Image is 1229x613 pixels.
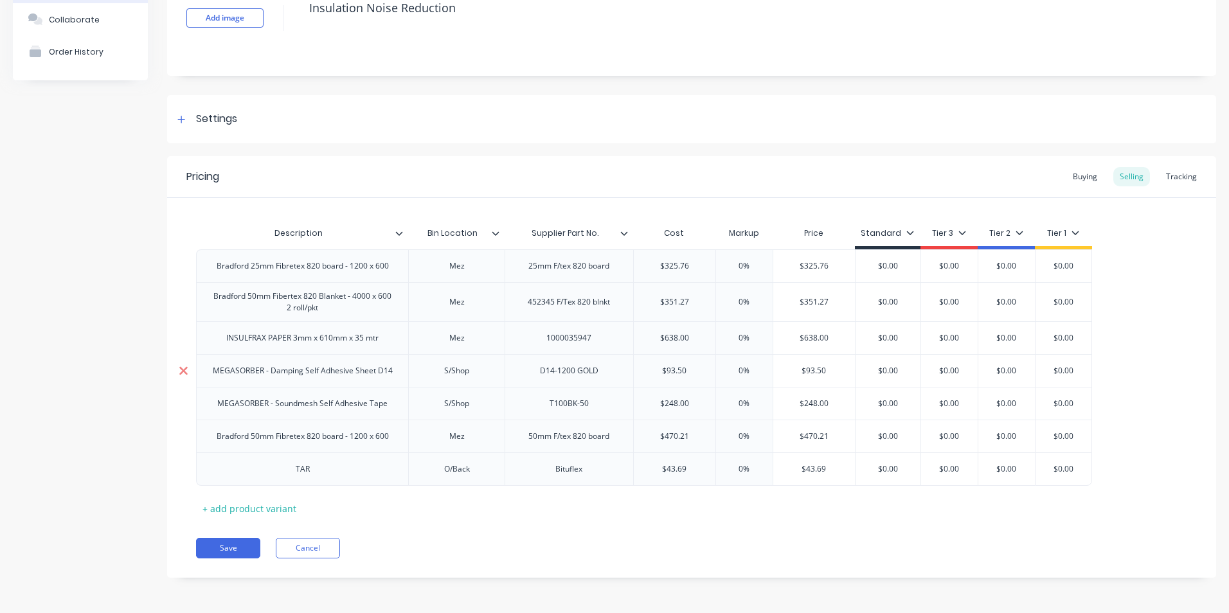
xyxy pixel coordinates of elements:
[505,217,625,249] div: Supplier Part No.
[536,330,602,346] div: 1000035947
[974,286,1039,318] div: $0.00
[917,420,982,452] div: $0.00
[974,453,1039,485] div: $0.00
[518,258,620,274] div: 25mm F/tex 820 board
[856,322,920,354] div: $0.00
[425,428,489,445] div: Mez
[196,321,1092,354] div: INSULFRAX PAPER 3mm x 610mm x 35 mtrMez1000035947$638.000%$638.00$0.00$0.00$0.00$0.00
[974,355,1039,387] div: $0.00
[773,387,855,420] div: $248.00
[1113,167,1150,186] div: Selling
[186,8,264,28] button: Add image
[1066,167,1104,186] div: Buying
[49,15,100,24] div: Collaborate
[517,294,620,310] div: 452345 F/Tex 820 blnkt
[1160,167,1203,186] div: Tracking
[634,286,715,318] div: $351.27
[13,35,148,67] button: Order History
[856,250,920,282] div: $0.00
[425,258,489,274] div: Mez
[202,362,403,379] div: MEGASORBER - Damping Self Adhesive Sheet D14
[773,322,855,354] div: $638.00
[861,227,914,239] div: Standard
[712,387,776,420] div: 0%
[633,220,715,246] div: Cost
[1031,250,1095,282] div: $0.00
[712,286,776,318] div: 0%
[1031,387,1095,420] div: $0.00
[425,330,489,346] div: Mez
[207,395,398,412] div: MEGASORBER - Soundmesh Self Adhesive Tape
[917,286,982,318] div: $0.00
[425,461,489,477] div: O/Back
[196,217,400,249] div: Description
[974,387,1039,420] div: $0.00
[1031,420,1095,452] div: $0.00
[49,47,103,57] div: Order History
[917,453,982,485] div: $0.00
[186,169,219,184] div: Pricing
[1031,453,1095,485] div: $0.00
[537,395,601,412] div: T100BK-50
[712,250,776,282] div: 0%
[1031,322,1095,354] div: $0.00
[408,217,497,249] div: Bin Location
[856,286,920,318] div: $0.00
[634,453,715,485] div: $43.69
[856,420,920,452] div: $0.00
[712,420,776,452] div: 0%
[196,538,260,558] button: Save
[196,282,1092,321] div: Bradford 50mm Fibertex 820 Blanket - 4000 x 600 2 roll/pktMez452345 F/Tex 820 blnkt$351.270%$351....
[974,420,1039,452] div: $0.00
[216,330,389,346] div: INSULFRAX PAPER 3mm x 610mm x 35 mtr
[773,286,855,318] div: $351.27
[773,453,855,485] div: $43.69
[773,220,855,246] div: Price
[917,355,982,387] div: $0.00
[425,294,489,310] div: Mez
[196,420,1092,452] div: Bradford 50mm Fibretex 820 board - 1200 x 600Mez50mm F/tex 820 board$470.210%$470.21$0.00$0.00$0....
[196,220,408,246] div: Description
[715,220,773,246] div: Markup
[537,461,601,477] div: Bituflex
[856,453,920,485] div: $0.00
[206,258,399,274] div: Bradford 25mm Fibretex 820 board - 1200 x 600
[196,354,1092,387] div: MEGASORBER - Damping Self Adhesive Sheet D14S/ShopD14-1200 GOLD$93.500%$93.50$0.00$0.00$0.00$0.00
[271,461,335,477] div: TAR
[634,420,715,452] div: $470.21
[634,250,715,282] div: $325.76
[773,250,855,282] div: $325.76
[425,362,489,379] div: S/Shop
[634,387,715,420] div: $248.00
[13,3,148,35] button: Collaborate
[202,288,403,316] div: Bradford 50mm Fibertex 820 Blanket - 4000 x 600 2 roll/pkt
[530,362,609,379] div: D14-1200 GOLD
[712,322,776,354] div: 0%
[856,387,920,420] div: $0.00
[196,452,1092,486] div: TARO/BackBituflex$43.690%$43.69$0.00$0.00$0.00$0.00
[773,420,855,452] div: $470.21
[1031,355,1095,387] div: $0.00
[773,355,855,387] div: $93.50
[856,355,920,387] div: $0.00
[1047,227,1079,239] div: Tier 1
[932,227,966,239] div: Tier 3
[276,538,340,558] button: Cancel
[518,428,620,445] div: 50mm F/tex 820 board
[196,499,303,519] div: + add product variant
[712,355,776,387] div: 0%
[917,387,982,420] div: $0.00
[196,387,1092,420] div: MEGASORBER - Soundmesh Self Adhesive TapeS/ShopT100BK-50$248.000%$248.00$0.00$0.00$0.00$0.00
[712,453,776,485] div: 0%
[974,322,1039,354] div: $0.00
[505,220,633,246] div: Supplier Part No.
[974,250,1039,282] div: $0.00
[196,249,1092,282] div: Bradford 25mm Fibretex 820 board - 1200 x 600Mez25mm F/tex 820 board$325.760%$325.76$0.00$0.00$0....
[634,355,715,387] div: $93.50
[917,250,982,282] div: $0.00
[206,428,399,445] div: Bradford 50mm Fibretex 820 board - 1200 x 600
[1031,286,1095,318] div: $0.00
[917,322,982,354] div: $0.00
[989,227,1023,239] div: Tier 2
